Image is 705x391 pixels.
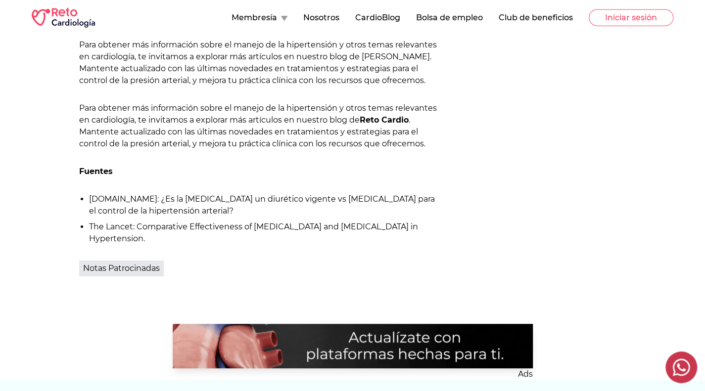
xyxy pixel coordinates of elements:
button: Bolsa de empleo [416,12,483,24]
strong: Fuentes [79,167,113,176]
li: The Lancet: Comparative Effectiveness of [MEDICAL_DATA] and [MEDICAL_DATA] in Hypertension. [89,221,444,245]
img: RETO Cardio Logo [32,8,95,28]
img: Ad - web | blog-post | banner | silanes medclass | 2025-09-11 | 1 [173,324,533,368]
a: Notas Patrocinadas [79,261,164,276]
p: Para obtener más información sobre el manejo de la hipertensión y otros temas relevantes en cardi... [79,102,444,150]
button: CardioBlog [355,12,400,24]
button: Club de beneficios [499,12,573,24]
button: Nosotros [303,12,339,24]
p: Ads [173,368,533,380]
button: Iniciar sesión [589,9,673,26]
a: [DOMAIN_NAME]: ¿Es la [MEDICAL_DATA] un diurético vigente vs [MEDICAL_DATA] para el control de la... [89,194,435,216]
p: Para obtener más información sobre el manejo de la hipertensión y otros temas relevantes en cardi... [79,39,444,87]
strong: Reto Cardio [360,115,409,125]
button: Membresía [232,12,287,24]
